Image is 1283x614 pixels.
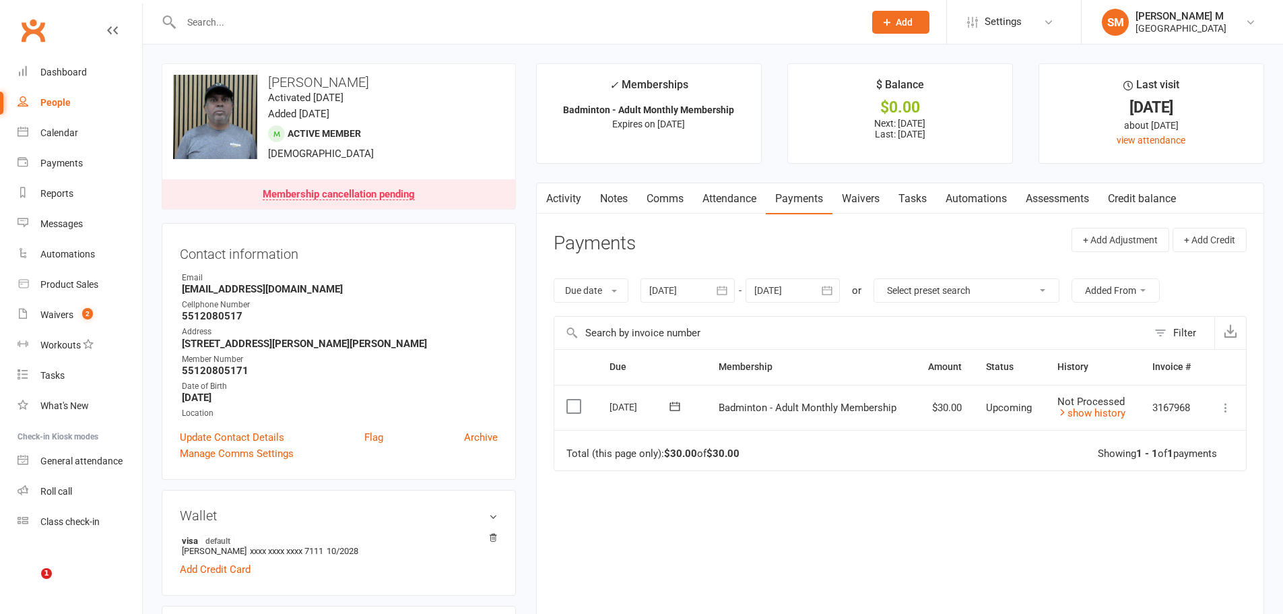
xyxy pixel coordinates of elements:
button: Filter [1148,317,1214,349]
a: view attendance [1117,135,1185,146]
a: Assessments [1016,183,1098,214]
a: Activity [537,183,591,214]
div: Waivers [40,309,73,320]
span: 2 [82,308,93,319]
button: Add [872,11,929,34]
span: default [201,535,234,546]
span: Active member [288,128,361,139]
span: Badminton - Adult Monthly Membership [719,402,896,414]
input: Search... [177,13,855,32]
div: Messages [40,218,83,229]
th: Due [597,350,706,384]
strong: 1 - 1 [1136,448,1158,460]
th: Invoice # [1140,350,1204,384]
div: Date of Birth [182,380,498,393]
div: Reports [40,188,73,199]
span: xxxx xxxx xxxx 7111 [250,546,323,556]
div: Total (this page only): of [566,448,739,460]
a: Workouts [18,330,142,361]
a: Automations [18,239,142,270]
a: Payments [766,183,832,214]
strong: $30.00 [706,448,739,460]
div: Calendar [40,127,78,138]
button: Due date [554,278,628,303]
span: [DEMOGRAPHIC_DATA] [268,148,374,160]
th: Status [974,350,1046,384]
a: Add Credit Card [180,561,251,578]
a: Product Sales [18,270,142,300]
div: [DATE] [610,396,671,417]
a: Tasks [889,183,936,214]
a: What's New [18,391,142,421]
a: Payments [18,148,142,179]
i: ✓ [610,79,618,92]
div: about [DATE] [1051,118,1251,133]
a: Archive [464,429,498,446]
div: Workouts [40,340,81,350]
div: Automations [40,249,95,259]
div: Last visit [1123,76,1179,100]
span: 10/2028 [327,546,358,556]
a: Calendar [18,118,142,148]
strong: visa [182,535,491,546]
a: Messages [18,209,142,239]
div: Class check-in [40,516,100,527]
a: Clubworx [16,13,50,47]
input: Search by invoice number [554,317,1148,349]
strong: Badminton - Adult Monthly Membership [563,104,734,115]
a: Attendance [693,183,766,214]
div: Product Sales [40,279,98,290]
div: [DATE] [1051,100,1251,115]
a: Roll call [18,477,142,507]
td: 3167968 [1140,385,1204,431]
div: Email [182,272,498,284]
span: Not Processed [1057,396,1125,408]
a: Class kiosk mode [18,507,142,537]
div: [GEOGRAPHIC_DATA] [1136,22,1226,34]
div: What's New [40,400,89,411]
div: Dashboard [40,67,87,78]
a: Credit balance [1098,183,1185,214]
iframe: Intercom live chat [13,568,46,601]
td: $30.00 [914,385,973,431]
strong: [EMAIL_ADDRESS][DOMAIN_NAME] [182,283,498,295]
div: Member Number [182,353,498,366]
a: show history [1057,407,1125,419]
div: Showing of payments [1098,448,1217,460]
span: Settings [985,7,1022,37]
th: Amount [914,350,973,384]
a: Waivers [832,183,889,214]
a: Reports [18,179,142,209]
h3: Wallet [180,508,498,523]
div: General attendance [40,456,123,466]
div: People [40,97,71,108]
th: Membership [706,350,914,384]
a: Update Contact Details [180,429,284,446]
div: Memberships [610,76,688,101]
a: Flag [364,429,383,446]
div: $0.00 [800,100,1000,115]
span: 1 [41,568,52,579]
div: Tasks [40,370,65,381]
time: Activated [DATE] [268,92,343,104]
div: or [852,282,861,299]
img: image1754440190.png [173,75,257,159]
p: Next: [DATE] Last: [DATE] [800,118,1000,140]
a: Waivers 2 [18,300,142,330]
button: + Add Credit [1173,228,1247,252]
li: [PERSON_NAME] [180,533,498,558]
strong: 55120805171 [182,365,498,377]
a: Tasks [18,361,142,391]
span: Add [896,17,913,28]
h3: [PERSON_NAME] [173,75,504,90]
div: Membership cancellation pending [263,189,415,200]
div: Roll call [40,486,72,497]
a: General attendance kiosk mode [18,446,142,477]
div: Payments [40,158,83,168]
a: Dashboard [18,57,142,88]
div: Address [182,326,498,338]
a: People [18,88,142,118]
strong: 1 [1167,448,1173,460]
a: Notes [591,183,637,214]
div: Location [182,407,498,420]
